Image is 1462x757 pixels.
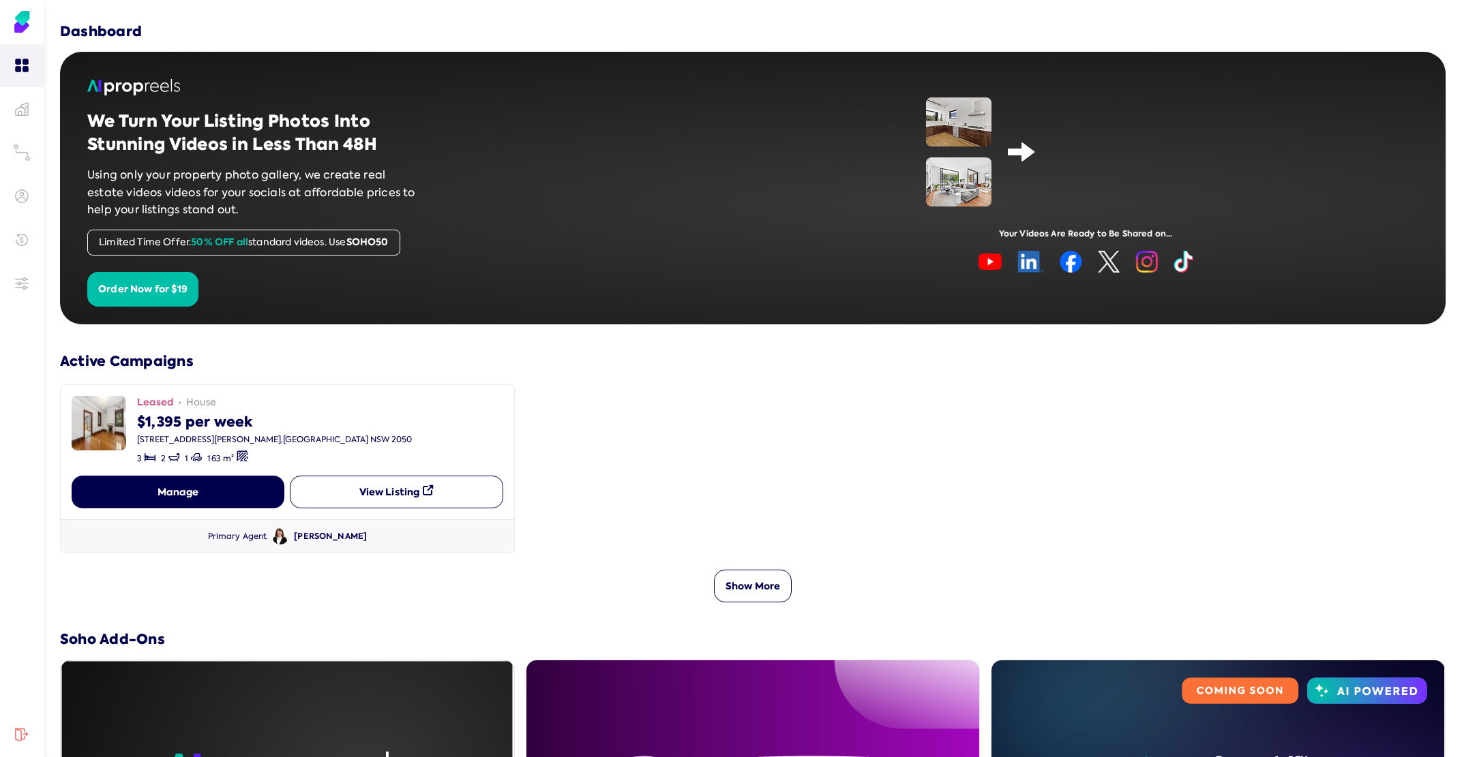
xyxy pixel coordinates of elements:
a: Order Now for $19 [87,281,198,296]
div: $1,395 per week [137,410,412,431]
img: image [926,157,991,206]
div: Limited Time Offer. standard videos. Use [87,230,400,256]
h3: Soho Add-Ons [60,630,1446,649]
div: [PERSON_NAME] [294,531,367,542]
button: Order Now for $19 [87,272,198,307]
h3: Active Campaigns [60,352,1446,371]
span: 1 [185,453,188,464]
img: Avatar of Glenda Mullins [272,528,288,544]
img: image [72,396,126,450]
button: View Listing [290,476,503,508]
span: 163 m² [207,453,234,464]
div: Your Videos Are Ready to Be Shared on... [753,228,1418,240]
span: 2 [161,453,166,464]
img: image [979,251,1193,273]
h2: We Turn Your Listing Photos Into Stunning Videos in Less Than 48H [87,110,421,155]
span: 50% OFF all [191,235,248,249]
span: house [186,396,216,410]
button: Manage [72,476,284,508]
span: Leased [137,396,173,410]
img: image [926,97,991,146]
div: [STREET_ADDRESS][PERSON_NAME] , [GEOGRAPHIC_DATA] NSW 2050 [137,434,412,445]
span: SOHO50 [346,235,389,249]
p: Using only your property photo gallery, we create real estate videos videos for your socials at a... [87,166,421,219]
button: Show More [714,570,792,602]
span: 3 [137,453,142,464]
iframe: Demo [1051,97,1246,206]
img: Soho Agent Portal Home [11,11,33,33]
div: Primary Agent [208,531,267,542]
h3: Dashboard [60,22,142,41]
